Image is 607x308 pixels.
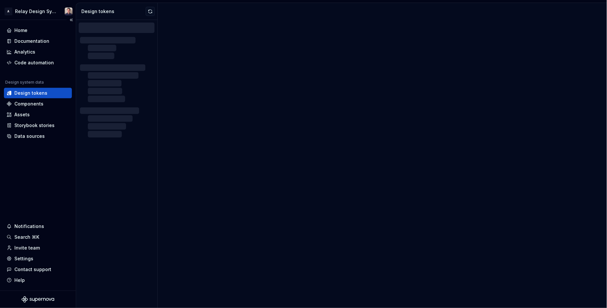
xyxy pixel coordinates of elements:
[14,38,49,44] div: Documentation
[5,8,12,15] div: A
[14,223,44,230] div: Notifications
[4,57,72,68] a: Code automation
[4,47,72,57] a: Analytics
[4,120,72,131] a: Storybook stories
[81,8,146,15] div: Design tokens
[14,234,39,240] div: Search ⌘K
[4,131,72,141] a: Data sources
[4,221,72,232] button: Notifications
[4,99,72,109] a: Components
[65,8,73,15] img: Bobby Tan
[4,243,72,253] a: Invite team
[14,245,40,251] div: Invite team
[4,25,72,36] a: Home
[1,4,74,18] button: ARelay Design SystemBobby Tan
[4,232,72,242] button: Search ⌘K
[14,122,55,129] div: Storybook stories
[4,88,72,98] a: Design tokens
[14,90,47,96] div: Design tokens
[5,80,44,85] div: Design system data
[4,264,72,275] button: Contact support
[14,133,45,139] div: Data sources
[4,109,72,120] a: Assets
[22,296,54,303] svg: Supernova Logo
[14,266,51,273] div: Contact support
[4,253,72,264] a: Settings
[14,59,54,66] div: Code automation
[14,255,33,262] div: Settings
[14,101,43,107] div: Components
[67,15,76,24] button: Collapse sidebar
[14,49,35,55] div: Analytics
[4,36,72,46] a: Documentation
[14,27,27,34] div: Home
[14,277,25,284] div: Help
[14,111,30,118] div: Assets
[4,275,72,285] button: Help
[15,8,57,15] div: Relay Design System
